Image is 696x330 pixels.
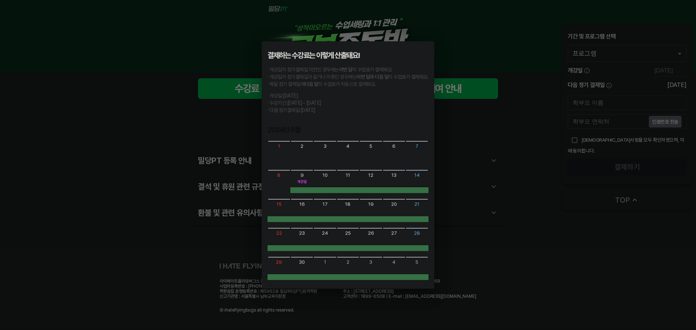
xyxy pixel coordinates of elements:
div: 30 [299,259,305,265]
div: 18 [345,201,351,207]
div: 26 [368,230,374,236]
span: · 매달 정기 결제일에 의 수업료가 자동으로 결제돼요. [268,81,428,87]
span: · 개강일이 정기결제일과 같거나 이후인 경우에는 의 수업료가 결제돼요. [268,74,428,80]
div: 15 [277,201,282,207]
b: 다음 달 [304,81,318,87]
div: 20 [391,201,397,207]
div: 25 [345,230,351,236]
div: 4 [346,143,349,149]
div: 17 [323,201,328,207]
div: 11 [346,172,350,178]
span: · 수강기간: [DATE] ~ [DATE] [268,100,428,106]
div: 2024년 9월 [268,125,428,135]
div: 2 [347,259,349,265]
div: 24 [322,230,328,236]
div: 27 [391,230,397,236]
div: 28 [414,230,420,236]
div: 8 [277,172,281,178]
div: 1 [278,143,280,149]
div: 19 [368,201,374,207]
div: 29 [276,259,282,265]
span: · 다음 정기결제일: [DATE] [268,107,428,113]
span: 개강일 [297,179,307,184]
div: 3 [369,259,372,265]
div: 16 [299,201,305,207]
div: 9 [301,172,304,178]
div: 2 [301,143,303,149]
div: 23 [299,230,305,236]
div: 10 [323,172,328,178]
div: 5 [415,259,418,265]
span: · 개강일이 정기결제일 이전인 경우에는 의 수업료가 결제돼요. [268,67,428,72]
div: 13 [391,172,397,178]
div: 7 [415,143,418,149]
div: 21 [414,201,419,207]
div: 1 [324,259,326,265]
span: 결제하는 수강료는 이렇게 산출돼요! [268,51,360,60]
div: 12 [368,172,373,178]
div: 6 [392,143,395,149]
b: 이번 달과 다음 달 [356,74,388,80]
div: 3 [324,143,327,149]
div: 4 [392,259,395,265]
span: · 개강일: [DATE] [268,93,428,99]
div: 22 [276,230,282,236]
div: 14 [414,172,420,178]
div: 5 [369,143,372,149]
b: 이번 달 [339,67,352,72]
